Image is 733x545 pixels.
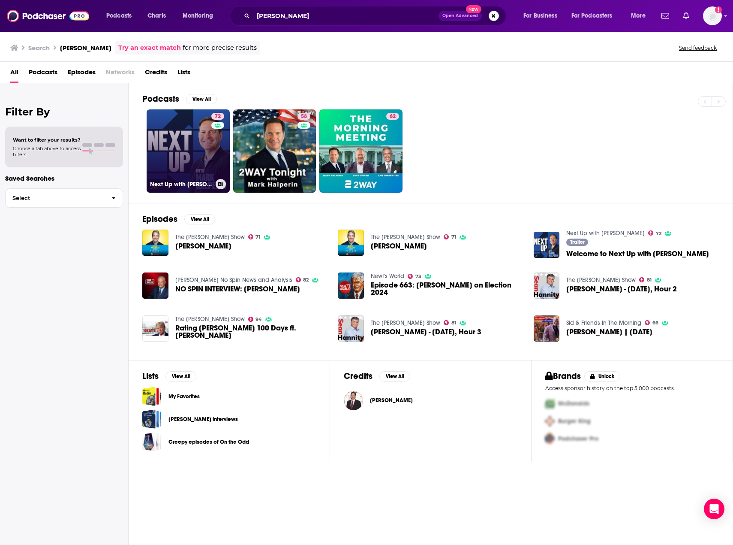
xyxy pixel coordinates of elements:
button: Send feedback [676,44,719,51]
a: 82 [296,277,309,282]
span: 81 [451,321,456,325]
a: Rating Trump's 100 Days ft. Mark Halperin [175,324,328,339]
h2: Lists [142,371,159,381]
img: Podchaser - Follow, Share and Rate Podcasts [7,8,89,24]
a: 72 [648,230,661,236]
a: 72Next Up with [PERSON_NAME] [147,109,230,193]
img: Second Pro Logo [542,412,558,430]
a: Mark Halperin - October 24th, Hour 3 [338,315,364,342]
a: Sid & Friends In The Morning [566,319,641,327]
span: More [631,10,646,22]
button: Mark HalperinMark Halperin [344,387,517,414]
span: 71 [255,235,260,239]
h3: Next Up with [PERSON_NAME] [150,181,212,188]
img: Rating Trump's 100 Days ft. Mark Halperin [142,315,168,342]
a: All [10,65,18,83]
a: Credits [145,65,167,83]
img: Mark Halperin - April 28th, Hour 2 [534,272,560,299]
span: New [466,5,481,13]
a: 58 [233,109,316,193]
a: 94 [248,317,262,322]
img: Mark Halperin [142,230,168,256]
a: CreditsView All [344,371,410,381]
a: 81 [444,320,456,325]
h2: Episodes [142,214,177,224]
a: My Favorites [142,387,162,406]
a: Mark Halperin - April 28th, Hour 2 [566,285,677,293]
button: open menu [625,9,656,23]
button: Show profile menu [703,6,722,25]
input: Search podcasts, credits, & more... [253,9,439,23]
span: 81 [647,278,652,282]
div: Search podcasts, credits, & more... [238,6,514,26]
img: Mark Halperin [344,391,363,410]
p: Saved Searches [5,174,123,182]
button: View All [379,371,410,381]
span: Open Advanced [442,14,478,18]
a: Show notifications dropdown [658,9,673,23]
a: PodcastsView All [142,94,217,104]
span: [PERSON_NAME] | [DATE] [566,328,652,336]
span: Logged in as gmalloy [703,6,722,25]
span: For Business [523,10,557,22]
img: Episode 663: Mark Halperin on Election 2024 [338,272,364,299]
span: Charts [147,10,166,22]
a: Newt's World [371,272,404,280]
span: 62 [390,112,396,121]
span: NO SPIN INTERVIEW: [PERSON_NAME] [175,285,300,293]
a: Mark Halperin | 01-06-2021 [566,328,652,336]
button: Select [5,188,123,208]
a: The Eric Metaxas Show [371,233,440,241]
span: Select [6,195,105,201]
a: 58 [297,113,310,120]
div: Open Intercom Messenger [704,499,724,519]
span: 72 [215,112,221,121]
button: open menu [100,9,143,23]
span: [PERSON_NAME] - [DATE], Hour 3 [371,328,481,336]
a: My Favorites [168,392,200,401]
span: Lists [177,65,190,83]
img: Welcome to Next Up with Mark Halperin [534,232,560,258]
img: NO SPIN INTERVIEW: Mark Halperin [142,272,168,299]
span: Want to filter your results? [13,137,81,143]
span: Podcasts [29,65,57,83]
span: [PERSON_NAME] [371,242,427,250]
span: [PERSON_NAME] [370,397,413,404]
span: Mark Kilby interviews [142,409,162,429]
a: The Sean Hannity Show [371,319,440,327]
button: Unlock [584,371,621,381]
a: 66 [645,320,658,325]
span: [PERSON_NAME] - [DATE], Hour 2 [566,285,677,293]
a: Mark Halperin | 01-06-2021 [534,315,560,342]
span: Trailer [570,239,585,245]
a: The Eric Metaxas Show [175,233,245,241]
a: Next Up with Mark Halperin [566,230,645,237]
a: EpisodesView All [142,214,215,224]
span: 72 [656,232,661,236]
a: Try an exact match [118,43,181,53]
a: Episode 663: Mark Halperin on Election 2024 [371,282,523,296]
span: Networks [106,65,135,83]
a: 62 [386,113,399,120]
h2: Credits [344,371,373,381]
a: Mark Halperin [175,242,231,250]
span: Burger King [558,418,591,425]
a: Show notifications dropdown [679,9,693,23]
span: 94 [255,318,262,321]
span: 73 [415,275,421,279]
button: View All [165,371,196,381]
span: Episodes [68,65,96,83]
a: 72 [211,113,224,120]
a: The Charlie Kirk Show [175,315,245,323]
h2: Filter By [5,106,123,118]
a: 73 [408,274,421,279]
img: Mark Halperin [338,230,364,256]
img: First Pro Logo [542,395,558,412]
button: View All [186,94,217,104]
